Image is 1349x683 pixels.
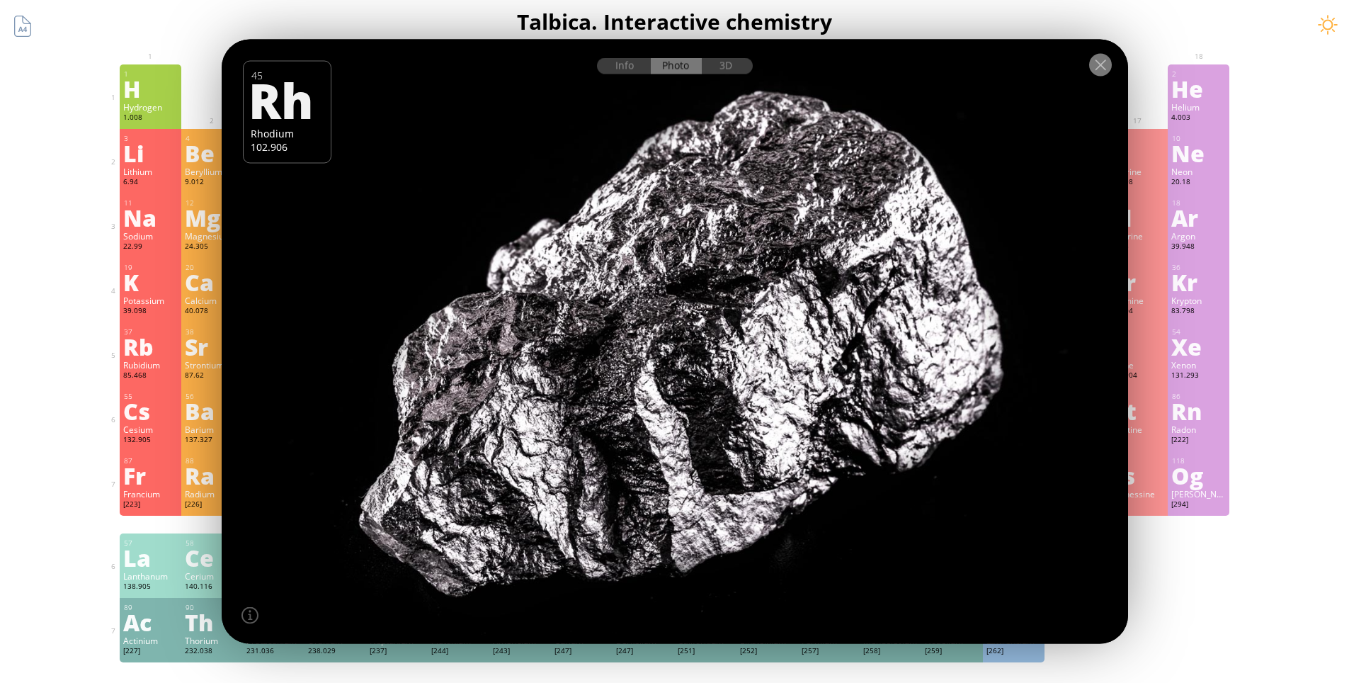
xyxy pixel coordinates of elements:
[702,58,753,74] div: 3D
[124,69,178,79] div: 1
[1110,177,1164,188] div: 18.998
[185,206,239,229] div: Mg
[1172,198,1226,208] div: 18
[1172,69,1226,79] div: 2
[186,456,239,465] div: 88
[1110,335,1164,358] div: I
[597,58,651,74] div: Info
[123,582,178,593] div: 138.905
[986,646,1041,657] div: [262]
[1171,166,1226,177] div: Neon
[124,263,178,272] div: 19
[123,177,178,188] div: 6.94
[554,646,609,657] div: [247]
[185,424,239,435] div: Barium
[1171,142,1226,164] div: Ne
[185,435,239,446] div: 137.327
[431,646,486,657] div: [244]
[185,400,239,422] div: Ba
[1110,230,1164,242] div: Chlorine
[246,646,301,657] div: 231.036
[185,646,239,657] div: 232.038
[123,335,178,358] div: Rb
[185,570,239,582] div: Cerium
[123,101,178,113] div: Hydrogen
[185,230,239,242] div: Magnesium
[1172,392,1226,401] div: 86
[185,582,239,593] div: 140.116
[1171,271,1226,293] div: Kr
[1171,306,1226,317] div: 83.798
[123,206,178,229] div: Na
[678,646,732,657] div: [251]
[186,392,239,401] div: 56
[185,166,239,177] div: Beryllium
[1110,134,1164,143] div: 9
[186,538,239,548] div: 58
[251,140,324,154] div: 102.906
[185,546,239,569] div: Ce
[1171,400,1226,422] div: Rn
[123,400,178,422] div: Cs
[1171,464,1226,487] div: Og
[123,77,178,100] div: H
[1110,424,1164,435] div: Astatine
[186,263,239,272] div: 20
[185,488,239,499] div: Radium
[1171,230,1226,242] div: Argon
[1171,113,1226,124] div: 4.003
[123,271,178,293] div: K
[185,335,239,358] div: Sr
[123,166,178,177] div: Lithium
[1171,488,1226,499] div: [PERSON_NAME]
[1110,371,1164,382] div: 126.904
[124,538,178,548] div: 57
[1110,456,1164,465] div: 117
[185,271,239,293] div: Ca
[1110,359,1164,371] div: Iodine
[123,646,178,657] div: [227]
[123,635,178,646] div: Actinium
[1171,335,1226,358] div: Xe
[925,646,979,657] div: [259]
[1171,206,1226,229] div: Ar
[1172,263,1226,272] div: 36
[123,570,178,582] div: Lanthanum
[1171,101,1226,113] div: Helium
[1110,142,1164,164] div: F
[123,464,178,487] div: Fr
[185,464,239,487] div: Ra
[123,371,178,382] div: 85.468
[123,546,178,569] div: La
[123,488,178,499] div: Francium
[249,76,321,124] div: Rh
[1110,392,1164,401] div: 85
[1171,295,1226,306] div: Krypton
[123,142,178,164] div: Li
[124,134,178,143] div: 3
[308,646,363,657] div: 238.029
[124,327,178,337] div: 37
[1171,371,1226,382] div: 131.293
[1110,271,1164,293] div: Br
[1171,435,1226,446] div: [222]
[863,646,918,657] div: [258]
[1110,327,1164,337] div: 53
[1110,488,1164,499] div: Tennessine
[1110,263,1164,272] div: 35
[123,242,178,253] div: 22.99
[123,113,178,124] div: 1.008
[1172,327,1226,337] div: 54
[370,646,424,657] div: [237]
[1172,456,1226,465] div: 118
[1110,295,1164,306] div: Bromine
[186,134,239,143] div: 4
[1110,242,1164,253] div: 35.45
[1171,359,1226,371] div: Xenon
[185,499,239,511] div: [226]
[1110,435,1164,446] div: [210]
[186,327,239,337] div: 38
[186,198,239,208] div: 12
[1110,166,1164,177] div: Fluorine
[1171,499,1226,511] div: [294]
